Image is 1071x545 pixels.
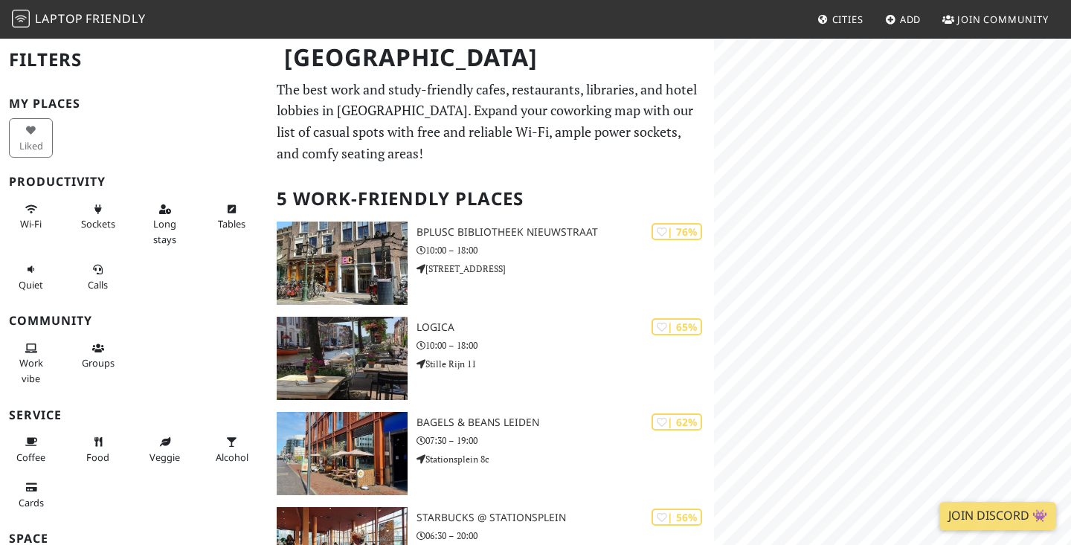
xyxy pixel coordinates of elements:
a: Join Discord 👾 [939,502,1056,530]
span: Video/audio calls [88,278,108,291]
img: LaptopFriendly [12,10,30,28]
span: Quiet [19,278,43,291]
span: Friendly [86,10,145,27]
h3: Service [9,408,259,422]
h3: BplusC Bibliotheek Nieuwstraat [416,226,714,239]
button: Veggie [143,430,187,469]
h3: My Places [9,97,259,111]
button: Wi-Fi [9,197,53,236]
a: BplusC Bibliotheek Nieuwstraat | 76% BplusC Bibliotheek Nieuwstraat 10:00 – 18:00 [STREET_ADDRESS] [268,222,714,305]
span: Join Community [957,13,1049,26]
h3: Logica [416,321,714,334]
p: Stationsplein 8c [416,452,714,466]
button: Food [76,430,120,469]
p: 10:00 – 18:00 [416,243,714,257]
button: Work vibe [9,336,53,390]
div: | 65% [652,318,702,335]
a: Join Community [936,6,1055,33]
button: Alcohol [210,430,254,469]
span: Coffee [16,451,45,464]
div: | 76% [652,223,702,240]
span: Add [900,13,922,26]
span: Power sockets [81,217,115,230]
h3: Productivity [9,175,259,189]
button: Coffee [9,430,53,469]
p: Stille Rijn 11 [416,357,714,371]
span: Food [86,451,109,464]
img: Bagels & Beans Leiden [277,412,408,495]
h3: Starbucks @ Stationsplein [416,512,714,524]
h2: Filters [9,37,259,83]
button: Cards [9,475,53,515]
button: Calls [76,257,120,297]
div: | 62% [652,413,702,430]
span: Credit cards [19,496,44,509]
span: Laptop [35,10,83,27]
p: 06:30 – 20:00 [416,529,714,543]
button: Long stays [143,197,187,251]
p: The best work and study-friendly cafes, restaurants, libraries, and hotel lobbies in [GEOGRAPHIC_... [277,79,705,164]
h2: 5 Work-Friendly Places [277,176,705,222]
p: 10:00 – 18:00 [416,338,714,352]
div: | 56% [652,509,702,526]
a: Logica | 65% Logica 10:00 – 18:00 Stille Rijn 11 [268,317,714,400]
button: Quiet [9,257,53,297]
button: Tables [210,197,254,236]
span: Veggie [149,451,180,464]
a: Cities [811,6,869,33]
span: Group tables [82,356,115,370]
span: Work-friendly tables [218,217,245,230]
img: BplusC Bibliotheek Nieuwstraat [277,222,408,305]
p: 07:30 – 19:00 [416,433,714,448]
h3: Community [9,314,259,328]
span: Stable Wi-Fi [20,217,42,230]
span: People working [19,356,43,384]
a: Add [879,6,927,33]
img: Logica [277,317,408,400]
a: LaptopFriendly LaptopFriendly [12,7,146,33]
h1: [GEOGRAPHIC_DATA] [272,37,711,78]
button: Groups [76,336,120,375]
p: [STREET_ADDRESS] [416,262,714,276]
h3: Bagels & Beans Leiden [416,416,714,429]
a: Bagels & Beans Leiden | 62% Bagels & Beans Leiden 07:30 – 19:00 Stationsplein 8c [268,412,714,495]
button: Sockets [76,197,120,236]
span: Alcohol [216,451,248,464]
span: Cities [832,13,863,26]
span: Long stays [153,217,176,245]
